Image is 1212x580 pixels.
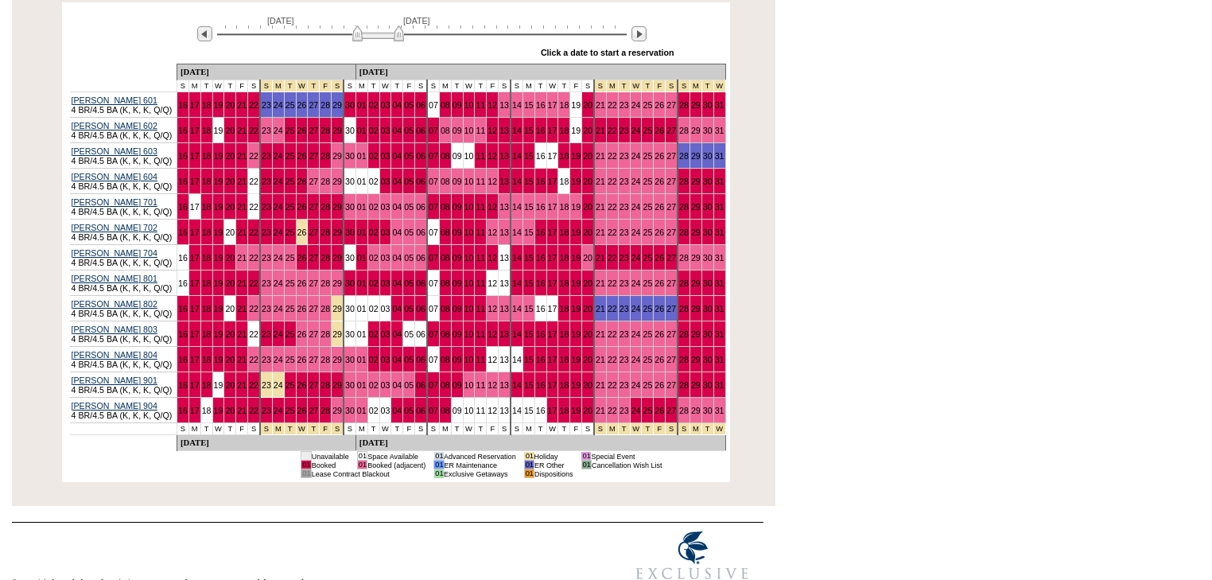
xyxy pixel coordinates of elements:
[357,228,367,237] a: 01
[262,126,271,135] a: 23
[72,197,157,207] a: [PERSON_NAME] 701
[225,177,235,186] a: 20
[679,177,689,186] a: 28
[583,100,592,110] a: 20
[262,151,271,161] a: 23
[190,177,200,186] a: 17
[499,100,509,110] a: 13
[190,253,200,263] a: 17
[596,228,605,237] a: 21
[691,100,701,110] a: 29
[369,151,379,161] a: 02
[369,177,379,186] a: 02
[190,228,200,237] a: 17
[441,177,450,186] a: 08
[404,126,414,135] a: 05
[464,202,474,212] a: 10
[631,177,641,186] a: 24
[691,126,701,135] a: 29
[262,253,271,263] a: 23
[476,100,485,110] a: 11
[320,177,330,186] a: 28
[488,202,497,212] a: 12
[225,202,235,212] a: 20
[666,126,676,135] a: 27
[286,100,295,110] a: 25
[608,228,617,237] a: 22
[262,100,271,110] a: 23
[643,100,652,110] a: 25
[309,253,318,263] a: 27
[274,202,283,212] a: 24
[202,202,212,212] a: 18
[214,202,223,212] a: 19
[620,228,629,237] a: 23
[499,126,509,135] a: 13
[404,151,414,161] a: 05
[524,100,534,110] a: 15
[225,228,235,237] a: 20
[429,202,438,212] a: 07
[178,151,188,161] a: 16
[332,253,342,263] a: 29
[548,100,557,110] a: 17
[666,202,676,212] a: 27
[631,202,641,212] a: 24
[512,100,522,110] a: 14
[178,253,188,263] a: 16
[214,228,223,237] a: 19
[643,177,652,186] a: 25
[703,100,713,110] a: 30
[679,228,689,237] a: 28
[679,202,689,212] a: 28
[596,100,605,110] a: 21
[596,202,605,212] a: 21
[608,100,617,110] a: 22
[512,177,522,186] a: 14
[392,177,402,186] a: 04
[703,177,713,186] a: 30
[548,151,557,161] a: 17
[237,202,247,212] a: 21
[320,100,330,110] a: 28
[345,253,355,263] a: 30
[691,228,701,237] a: 29
[571,126,581,135] a: 19
[559,100,569,110] a: 18
[286,177,295,186] a: 25
[655,177,664,186] a: 26
[249,177,258,186] a: 22
[583,202,592,212] a: 20
[608,151,617,161] a: 22
[392,202,402,212] a: 04
[666,177,676,186] a: 27
[214,126,223,135] a: 19
[464,177,474,186] a: 10
[178,228,188,237] a: 16
[441,202,450,212] a: 08
[249,151,258,161] a: 22
[643,151,652,161] a: 25
[237,177,247,186] a: 21
[357,151,367,161] a: 01
[320,202,330,212] a: 28
[571,228,581,237] a: 19
[274,177,283,186] a: 24
[274,100,283,110] a: 24
[416,126,425,135] a: 06
[178,100,188,110] a: 16
[559,202,569,212] a: 18
[608,177,617,186] a: 22
[691,177,701,186] a: 29
[703,228,713,237] a: 30
[571,151,581,161] a: 19
[703,202,713,212] a: 30
[297,100,307,110] a: 26
[225,100,235,110] a: 20
[583,126,592,135] a: 20
[404,202,414,212] a: 05
[608,202,617,212] a: 22
[309,228,318,237] a: 27
[262,228,271,237] a: 23
[369,100,379,110] a: 02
